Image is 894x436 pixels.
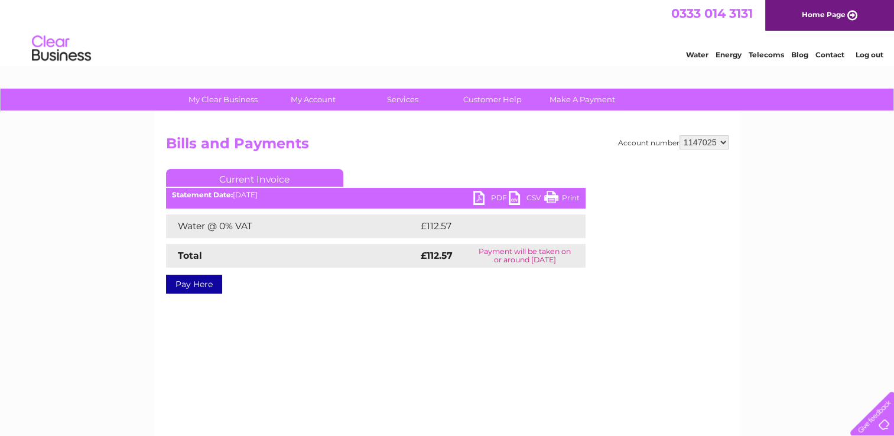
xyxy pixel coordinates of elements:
a: Energy [716,50,742,59]
td: Water @ 0% VAT [166,214,418,238]
div: [DATE] [166,191,586,199]
strong: £112.57 [421,250,453,261]
a: Water [686,50,708,59]
a: Pay Here [166,275,222,294]
a: Contact [815,50,844,59]
td: Payment will be taken on or around [DATE] [464,244,586,268]
h2: Bills and Payments [166,135,729,158]
a: CSV [509,191,544,208]
a: Telecoms [749,50,784,59]
a: Log out [855,50,883,59]
a: Blog [791,50,808,59]
a: PDF [473,191,509,208]
a: My Clear Business [174,89,272,110]
td: £112.57 [418,214,563,238]
a: My Account [264,89,362,110]
div: Clear Business is a trading name of Verastar Limited (registered in [GEOGRAPHIC_DATA] No. 3667643... [168,6,727,57]
b: Statement Date: [172,190,233,199]
a: Customer Help [444,89,541,110]
a: 0333 014 3131 [671,6,753,21]
a: Services [354,89,451,110]
a: Current Invoice [166,169,343,187]
img: logo.png [31,31,92,67]
strong: Total [178,250,202,261]
a: Print [544,191,580,208]
div: Account number [618,135,729,149]
a: Make A Payment [534,89,631,110]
